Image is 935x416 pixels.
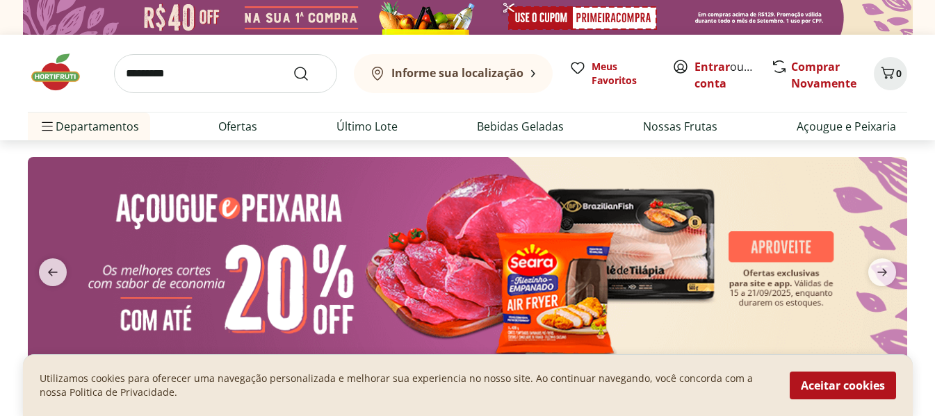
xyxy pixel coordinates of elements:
[114,54,337,93] input: search
[336,118,398,135] a: Último Lote
[592,60,656,88] span: Meus Favoritos
[477,118,564,135] a: Bebidas Geladas
[791,59,856,91] a: Comprar Novamente
[218,118,257,135] a: Ofertas
[28,157,907,369] img: açougue
[694,59,730,74] a: Entrar
[39,110,139,143] span: Departamentos
[874,57,907,90] button: Carrinho
[694,58,756,92] span: ou
[643,118,717,135] a: Nossas Frutas
[28,258,78,286] button: previous
[896,67,902,80] span: 0
[797,118,896,135] a: Açougue e Peixaria
[391,65,523,81] b: Informe sua localização
[790,372,896,399] button: Aceitar cookies
[857,258,907,286] button: next
[354,54,553,93] button: Informe sua localização
[28,51,97,93] img: Hortifruti
[39,110,56,143] button: Menu
[40,372,773,399] p: Utilizamos cookies para oferecer uma navegação personalizada e melhorar sua experiencia no nosso ...
[293,65,326,82] button: Submit Search
[569,60,656,88] a: Meus Favoritos
[694,59,771,91] a: Criar conta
